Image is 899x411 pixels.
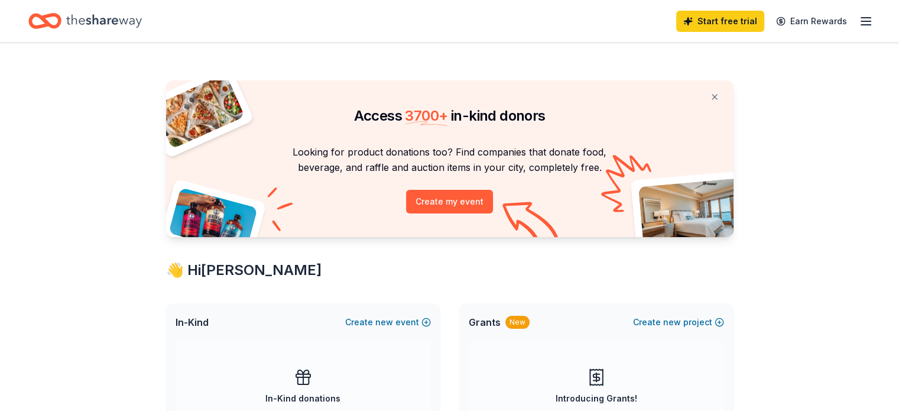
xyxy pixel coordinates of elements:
[152,73,245,149] img: Pizza
[469,315,501,329] span: Grants
[676,11,764,32] a: Start free trial
[405,107,447,124] span: 3700 +
[663,315,681,329] span: new
[375,315,393,329] span: new
[28,7,142,35] a: Home
[406,190,493,213] button: Create my event
[354,107,546,124] span: Access in-kind donors
[633,315,724,329] button: Createnewproject
[176,315,209,329] span: In-Kind
[345,315,431,329] button: Createnewevent
[180,144,719,176] p: Looking for product donations too? Find companies that donate food, beverage, and raffle and auct...
[265,391,340,406] div: In-Kind donations
[505,316,530,329] div: New
[556,391,637,406] div: Introducing Grants!
[769,11,854,32] a: Earn Rewards
[166,261,734,280] div: 👋 Hi [PERSON_NAME]
[502,202,562,246] img: Curvy arrow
